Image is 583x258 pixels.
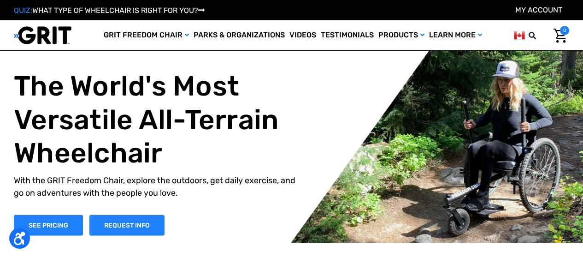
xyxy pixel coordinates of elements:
span: QUIZ: [14,6,32,15]
a: GRIT Freedom Chair [101,20,191,50]
p: With the GRIT Freedom Chair, explore the outdoors, get daily exercise, and go on adventures with ... [14,174,299,199]
a: Products [376,20,427,50]
img: GRIT All-Terrain Wheelchair and Mobility Equipment [14,26,71,45]
a: Shop Now [14,215,83,235]
h1: The World's Most Versatile All-Terrain Wheelchair [14,70,299,169]
a: Testimonials [318,20,376,50]
input: Search [533,26,547,45]
a: Compte [515,6,562,14]
span: 0 [560,26,569,35]
img: ca.png [514,30,525,41]
img: Cart [554,29,567,43]
a: QUIZ:WHAT TYPE OF WHEELCHAIR IS RIGHT FOR YOU? [14,6,205,15]
a: Learn More [427,20,484,50]
a: Diapositive n° 1, Request Information [89,215,165,235]
a: Parks & Organizations [191,20,287,50]
a: Videos [287,20,318,50]
a: Panier avec 0 article [547,26,569,45]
